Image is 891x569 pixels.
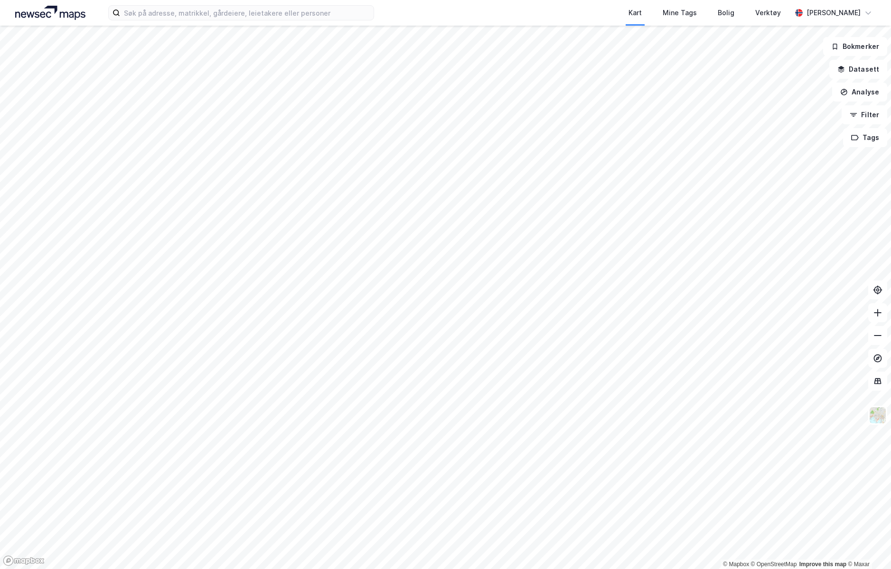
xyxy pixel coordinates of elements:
img: logo.a4113a55bc3d86da70a041830d287a7e.svg [15,6,85,20]
input: Søk på adresse, matrikkel, gårdeiere, leietakere eller personer [120,6,374,20]
div: Kart [628,7,642,19]
div: [PERSON_NAME] [807,7,861,19]
div: Bolig [718,7,734,19]
iframe: Chat Widget [844,523,891,569]
div: Mine Tags [663,7,697,19]
div: Verktøy [755,7,781,19]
